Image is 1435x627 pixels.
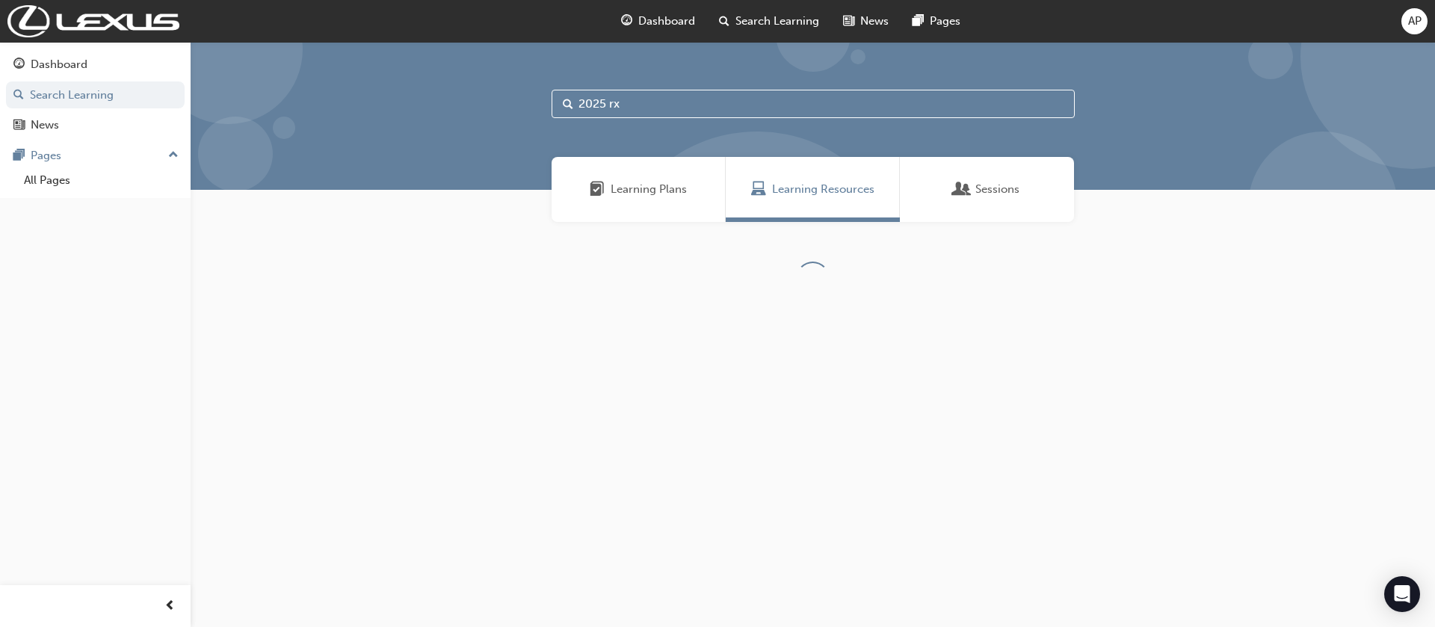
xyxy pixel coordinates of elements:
[609,6,707,37] a: guage-iconDashboard
[6,81,185,109] a: Search Learning
[900,157,1074,222] a: SessionsSessions
[1401,8,1428,34] button: AP
[772,181,874,198] span: Learning Resources
[31,56,87,73] div: Dashboard
[6,142,185,170] button: Pages
[913,12,924,31] span: pages-icon
[901,6,972,37] a: pages-iconPages
[1408,13,1422,30] span: AP
[13,58,25,72] span: guage-icon
[6,48,185,142] button: DashboardSearch LearningNews
[707,6,831,37] a: search-iconSearch Learning
[31,117,59,134] div: News
[735,13,819,30] span: Search Learning
[18,169,185,192] a: All Pages
[638,13,695,30] span: Dashboard
[168,146,179,165] span: up-icon
[930,13,960,30] span: Pages
[719,12,729,31] span: search-icon
[6,51,185,78] a: Dashboard
[13,119,25,132] span: news-icon
[13,149,25,163] span: pages-icon
[563,96,573,113] span: Search
[7,5,179,37] img: Trak
[975,181,1019,198] span: Sessions
[552,90,1075,118] input: Search...
[726,157,900,222] a: Learning ResourcesLearning Resources
[831,6,901,37] a: news-iconNews
[860,13,889,30] span: News
[611,181,687,198] span: Learning Plans
[31,147,61,164] div: Pages
[13,89,24,102] span: search-icon
[843,12,854,31] span: news-icon
[6,111,185,139] a: News
[621,12,632,31] span: guage-icon
[751,181,766,198] span: Learning Resources
[552,157,726,222] a: Learning PlansLearning Plans
[954,181,969,198] span: Sessions
[590,181,605,198] span: Learning Plans
[1384,576,1420,612] div: Open Intercom Messenger
[164,597,176,616] span: prev-icon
